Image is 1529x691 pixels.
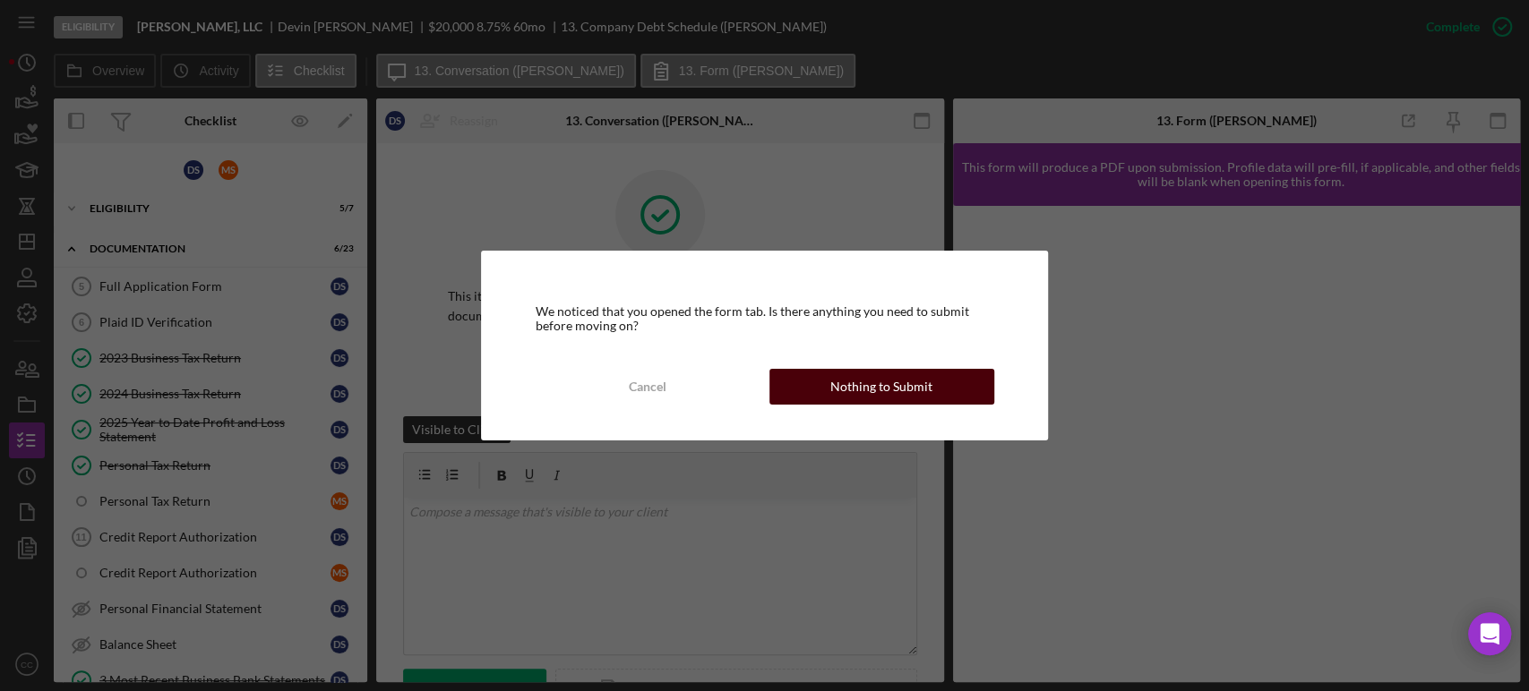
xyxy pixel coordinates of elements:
[830,369,932,405] div: Nothing to Submit
[769,369,994,405] button: Nothing to Submit
[1468,612,1511,655] div: Open Intercom Messenger
[629,369,666,405] div: Cancel
[535,304,993,333] div: We noticed that you opened the form tab. Is there anything you need to submit before moving on?
[535,369,760,405] button: Cancel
